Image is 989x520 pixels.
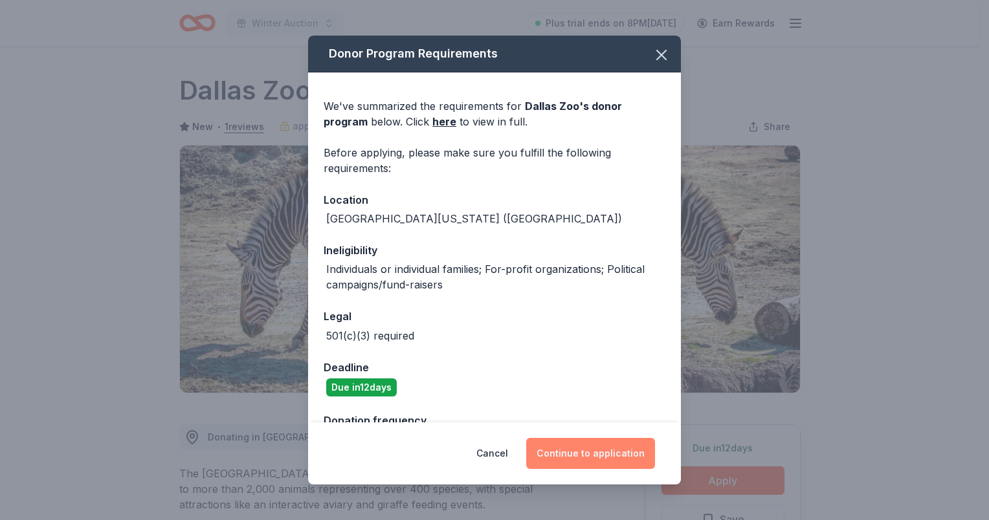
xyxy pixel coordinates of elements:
div: Individuals or individual families; For-profit organizations; Political campaigns/fund-raisers [326,261,665,292]
div: Due in 12 days [326,378,397,396]
div: 501(c)(3) required [326,328,414,343]
button: Continue to application [526,438,655,469]
div: Donor Program Requirements [308,36,681,72]
button: Cancel [476,438,508,469]
a: here [432,114,456,129]
div: Donation frequency [324,412,665,429]
div: Location [324,191,665,208]
div: Deadline [324,359,665,376]
div: Before applying, please make sure you fulfill the following requirements: [324,145,665,176]
div: We've summarized the requirements for below. Click to view in full. [324,98,665,129]
div: Legal [324,308,665,325]
div: [GEOGRAPHIC_DATA][US_STATE] ([GEOGRAPHIC_DATA]) [326,211,622,226]
div: Ineligibility [324,242,665,259]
